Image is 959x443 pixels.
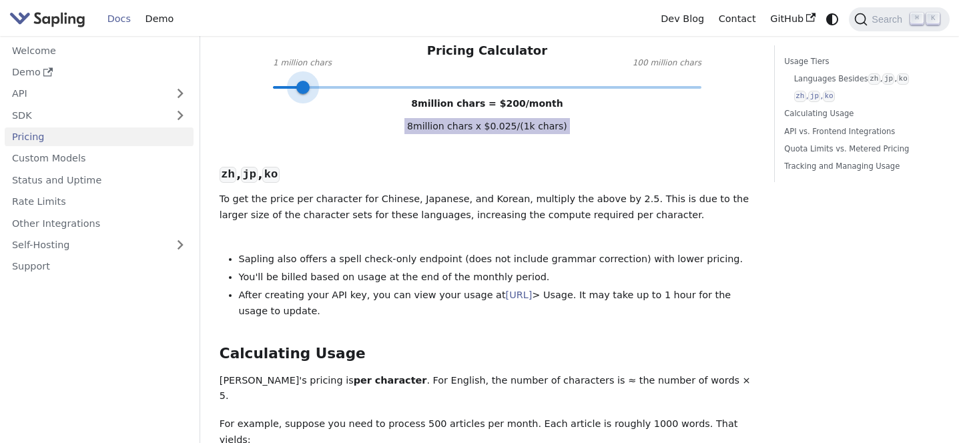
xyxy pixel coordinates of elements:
kbd: ⌘ [910,13,924,25]
a: Other Integrations [5,213,194,233]
code: ko [823,91,835,102]
a: Pricing [5,127,194,147]
kbd: K [926,13,940,25]
button: Expand sidebar category 'API' [167,84,194,103]
a: Docs [100,9,138,29]
a: Custom Models [5,149,194,168]
code: jp [241,167,258,183]
a: Contact [711,9,763,29]
a: GitHub [763,9,822,29]
a: Self-Hosting [5,236,194,255]
code: zh [794,91,806,102]
a: SDK [5,105,167,125]
code: zh [220,167,236,183]
span: 1 million chars [273,57,332,70]
strong: per character [354,375,427,386]
a: Welcome [5,41,194,60]
button: Expand sidebar category 'SDK' [167,105,194,125]
p: [PERSON_NAME]'s pricing is . For English, the number of characters is ≈ the number of words × 5. [220,373,755,405]
a: zh,jp,ko [794,90,930,103]
a: Tracking and Managing Usage [784,160,935,173]
span: 8 million chars = $ 200 /month [411,98,563,109]
a: Rate Limits [5,192,194,211]
img: Sapling.ai [9,9,85,29]
li: You'll be billed based on usage at the end of the monthly period. [239,270,755,286]
span: 8 million chars x $ 0.025 /(1k chars) [404,118,570,134]
a: [URL] [506,290,533,300]
h2: Calculating Usage [220,345,755,363]
a: Quota Limits vs. Metered Pricing [784,143,935,155]
code: zh [868,73,880,85]
h3: Pricing Calculator [427,43,547,59]
span: Search [868,14,910,25]
a: API vs. Frontend Integrations [784,125,935,138]
a: API [5,84,167,103]
a: Status and Uptime [5,170,194,189]
button: Switch between dark and light mode (currently system mode) [823,9,842,29]
code: ko [897,73,909,85]
code: ko [262,167,279,183]
a: Demo [5,63,194,82]
code: jp [882,73,894,85]
a: Languages Besideszh,jp,ko [794,73,930,85]
code: jp [808,91,820,102]
a: Dev Blog [653,9,711,29]
a: Calculating Usage [784,107,935,120]
a: Demo [138,9,181,29]
a: Sapling.ai [9,9,90,29]
li: After creating your API key, you can view your usage at > Usage. It may take up to 1 hour for the... [239,288,755,320]
li: Sapling also offers a spell check-only endpoint (does not include grammar correction) with lower ... [239,252,755,268]
p: To get the price per character for Chinese, Japanese, and Korean, multiply the above by 2.5. This... [220,191,755,224]
a: Support [5,257,194,276]
h3: , , [220,167,755,182]
span: 100 million chars [633,57,701,70]
button: Search (Command+K) [849,7,949,31]
a: Usage Tiers [784,55,935,68]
